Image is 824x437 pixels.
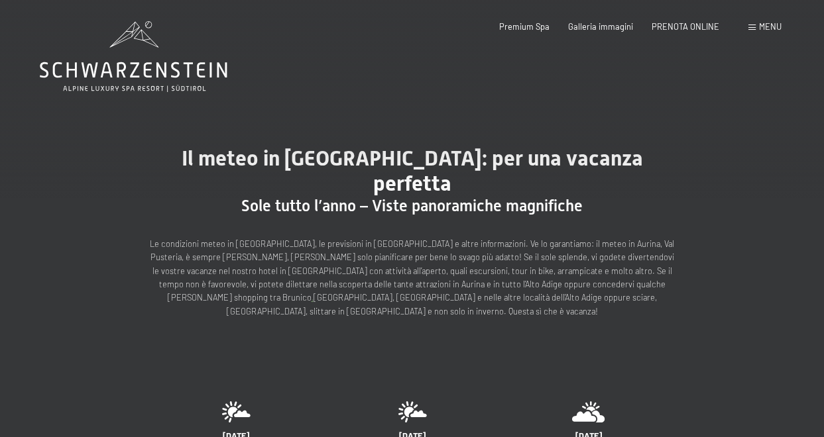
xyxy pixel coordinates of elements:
[499,21,550,32] a: Premium Spa
[568,21,633,32] a: Galleria immagini
[652,21,719,32] a: PRENOTA ONLINE
[182,146,643,196] span: Il meteo in [GEOGRAPHIC_DATA]: per una vacanza perfetta
[312,292,314,303] a: ,
[147,237,677,318] p: Le condizioni meteo in [GEOGRAPHIC_DATA], le previsioni in [GEOGRAPHIC_DATA] e altre informazioni...
[759,21,782,32] span: Menu
[241,197,583,215] span: Sole tutto l’anno – Viste panoramiche magnifiche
